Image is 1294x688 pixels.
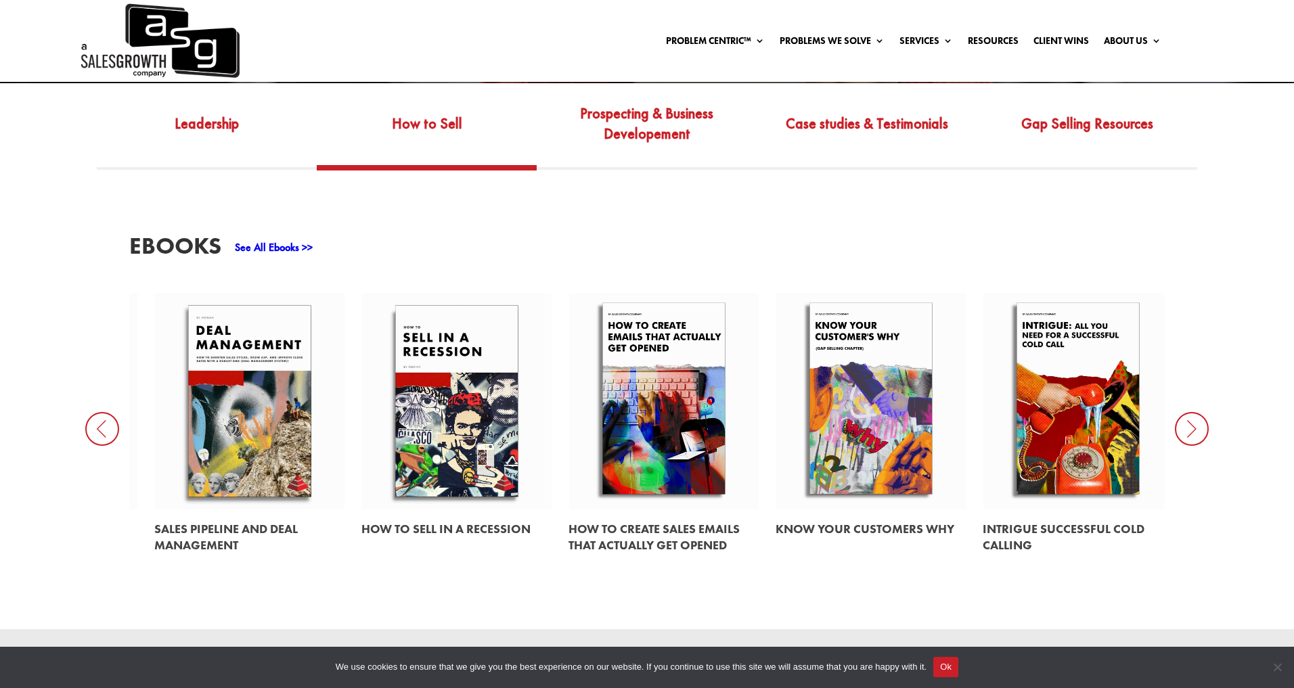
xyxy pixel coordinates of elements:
[1270,660,1284,674] span: No
[757,101,977,165] a: Case studies & Testimonials
[968,36,1019,51] a: Resources
[1033,36,1089,51] a: Client Wins
[97,101,317,165] a: Leadership
[235,240,313,254] a: See All Ebooks >>
[666,36,765,51] a: Problem Centric™
[780,36,885,51] a: Problems We Solve
[1104,36,1161,51] a: About Us
[317,101,537,165] a: How to Sell
[977,101,1197,165] a: Gap Selling Resources
[129,234,221,265] h3: EBooks
[336,660,927,674] span: We use cookies to ensure that we give you the best experience on our website. If you continue to ...
[933,657,958,677] button: Ok
[899,36,953,51] a: Services
[537,101,757,165] a: Prospecting & Business Developement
